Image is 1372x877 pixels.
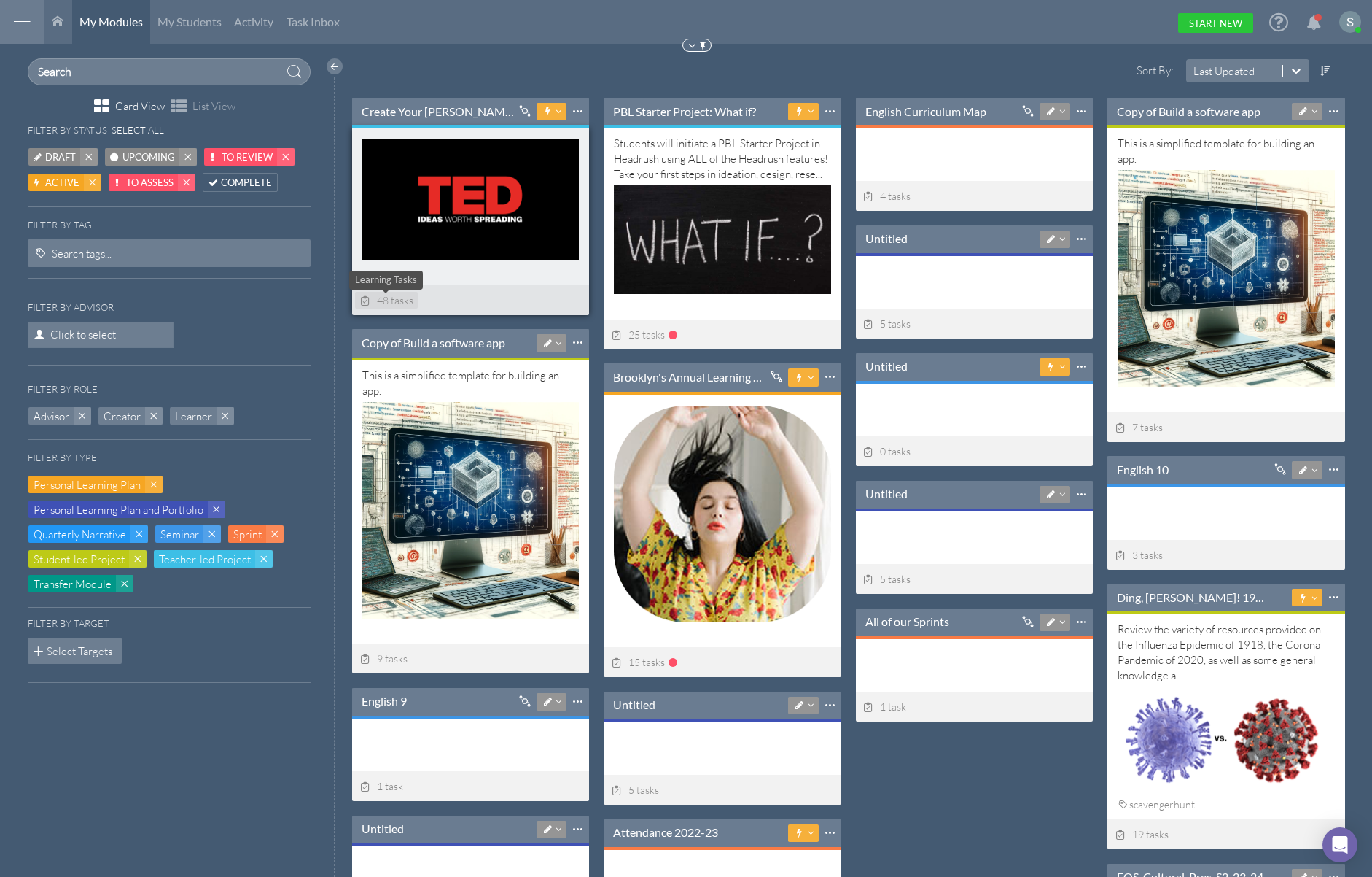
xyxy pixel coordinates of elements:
label: Sort By: [1110,63,1177,78]
img: summary thumbnail [1118,170,1334,387]
a: English Curriculum Map [865,104,986,120]
span: Complete [221,175,272,190]
span: Learner [175,409,212,424]
h6: Filter by Advisor [28,302,114,313]
span: Active [45,175,79,190]
a: Copy of Build a software app [362,335,505,351]
a: Copy of Build a software app [1117,104,1260,120]
a: Untitled [865,231,908,247]
span: My Students [157,15,222,28]
a: Untitled [613,697,655,713]
span: 5 tasks [863,573,911,585]
a: Untitled [865,486,908,502]
div: Review the variety of resources provided on the Influenza Epidemic of 1918, the Corona Pandemic o... [1118,622,1334,789]
h6: Filter by status [28,125,107,136]
span: 3 tasks [1115,549,1163,561]
div: scavengerhunt [1118,796,1198,814]
span: To Review [222,150,273,165]
h6: Filter by tag [28,220,311,231]
span: Quarterly Narrative [34,527,126,542]
span: Transfer Module [34,576,112,592]
div: Open Intercom Messenger [1322,827,1357,862]
span: 7 tasks [1115,421,1163,433]
a: PBL Starter Project: What if? [613,104,756,120]
div: This is a simplified template for building an app. [1118,136,1334,382]
span: 5 tasks [863,317,911,330]
h6: Select All [112,125,164,136]
img: ACg8ocKKX03B5h8i416YOfGGRvQH7qkhkMU_izt_hUWC0FdG_LDggA=s96-c [1339,11,1361,33]
span: 25 tasks [611,328,665,341]
img: summary thumbnail [1118,687,1334,793]
span: Card View [115,98,165,114]
span: 1 task [359,780,403,792]
img: summary thumbnail [614,185,830,294]
span: Student-led Project [34,552,125,567]
a: English 10 [1117,462,1169,478]
a: Create Your [PERSON_NAME] Talk----- [362,104,515,120]
input: Search [28,58,311,85]
span: Seminar [160,527,199,542]
span: 1 task [863,700,907,713]
button: Select Targets [28,638,122,664]
span: Activity [234,15,273,28]
a: Ding, [PERSON_NAME]! 1918 Flu vs. 2020 Corona [1117,590,1270,606]
span: Teacher-led Project [159,552,251,567]
span: 0 tasks [863,445,911,457]
h6: Filter by target [28,618,109,629]
span: Sprint [233,527,262,542]
span: To Assess [126,175,174,190]
a: Attendance 2022-23 [613,824,718,841]
div: Last Updated [1193,63,1255,79]
a: Brooklyn's Annual Learning Plan [613,369,766,385]
span: 5 tasks [611,784,659,796]
span: Click to select [28,322,174,348]
span: Task Inbox [287,15,340,28]
span: List View [192,98,235,114]
span: 48 tasks [359,294,413,306]
span: Advisor [34,409,69,424]
span: 9 tasks [359,652,408,665]
span: Creator [104,409,141,424]
a: English 9 [362,693,407,709]
span: Draft [45,150,76,165]
h6: Filter by role [28,384,98,395]
img: Pin to Top [698,40,709,51]
a: Untitled [362,821,404,837]
span: 15 tasks [611,656,665,668]
img: summary thumbnail [362,139,579,260]
span: Upcoming [122,150,175,165]
a: All of our Sprints [865,614,949,630]
a: Untitled [865,358,908,374]
span: My Modules [79,15,143,28]
span: Personal Learning Plan [34,477,141,492]
span: Personal Learning Plan and Portfolio [34,502,203,517]
span: 4 tasks [863,190,911,202]
div: Search tags... [52,246,112,261]
span: 19 tasks [1115,828,1169,841]
img: summary thumbnail [362,402,579,619]
div: Students will initiate a PBL Starter Project in Headrush using ALL of the Headrush features! Take... [614,136,830,290]
a: Start New [1178,13,1253,33]
h6: Filter by type [28,452,97,463]
div: This is a simplified template for building an app. [362,368,579,614]
img: summary thumbnail [614,406,830,622]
